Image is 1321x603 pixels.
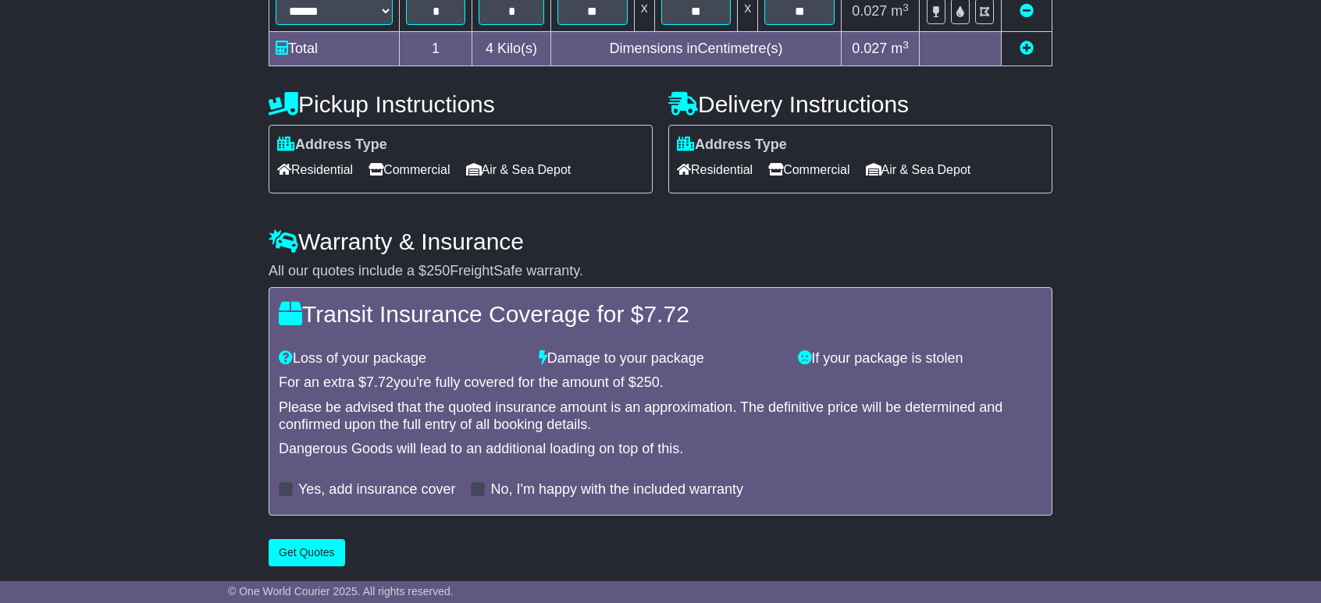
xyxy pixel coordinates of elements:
[636,374,660,390] span: 250
[279,399,1042,433] div: Please be advised that the quoted insurance amount is an approximation. The definitive price will...
[369,158,450,182] span: Commercial
[768,158,849,182] span: Commercial
[228,585,454,598] span: © One World Courier 2025. All rights reserved.
[852,41,887,56] span: 0.027
[531,350,791,367] div: Damage to your package
[279,441,1042,458] div: Dangerous Goods will lead to an additional loading on top of this.
[677,158,753,182] span: Residential
[790,350,1050,367] div: If your package is stolen
[269,91,653,117] h4: Pickup Instructions
[1020,3,1034,19] a: Remove this item
[279,301,1042,327] h4: Transit Insurance Coverage for $
[866,158,971,182] span: Air & Sea Depot
[1020,41,1034,56] a: Add new item
[400,32,472,66] td: 1
[891,41,909,56] span: m
[903,2,909,13] sup: 3
[891,3,909,19] span: m
[472,32,551,66] td: Kilo(s)
[269,32,400,66] td: Total
[271,350,531,367] div: Loss of your package
[486,41,493,56] span: 4
[277,158,353,182] span: Residential
[677,137,787,154] label: Address Type
[490,481,743,498] label: No, I'm happy with the included warranty
[466,158,571,182] span: Air & Sea Depot
[277,137,387,154] label: Address Type
[269,539,345,566] button: Get Quotes
[298,481,455,498] label: Yes, add insurance cover
[903,39,909,51] sup: 3
[852,3,887,19] span: 0.027
[269,229,1052,254] h4: Warranty & Insurance
[269,263,1052,280] div: All our quotes include a $ FreightSafe warranty.
[668,91,1052,117] h4: Delivery Instructions
[643,301,689,327] span: 7.72
[279,374,1042,392] div: For an extra $ you're fully covered for the amount of $ .
[426,263,450,278] span: 250
[366,374,393,390] span: 7.72
[550,32,841,66] td: Dimensions in Centimetre(s)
